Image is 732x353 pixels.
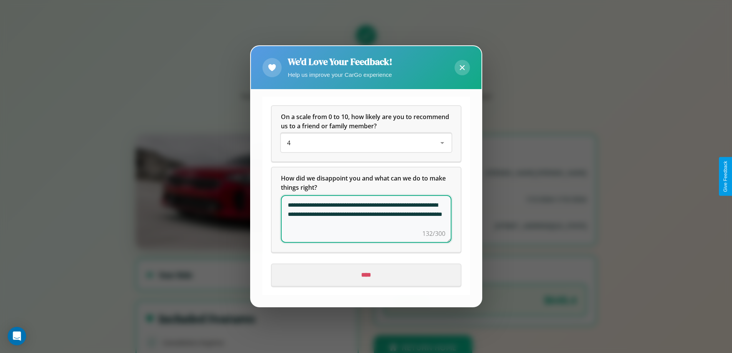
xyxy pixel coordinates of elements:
span: On a scale from 0 to 10, how likely are you to recommend us to a friend or family member? [281,113,451,131]
span: 4 [287,139,290,147]
div: Give Feedback [723,161,728,192]
h5: On a scale from 0 to 10, how likely are you to recommend us to a friend or family member? [281,113,451,131]
div: On a scale from 0 to 10, how likely are you to recommend us to a friend or family member? [272,106,461,162]
div: On a scale from 0 to 10, how likely are you to recommend us to a friend or family member? [281,134,451,152]
p: Help us improve your CarGo experience [288,70,392,80]
div: Open Intercom Messenger [8,327,26,345]
h2: We'd Love Your Feedback! [288,55,392,68]
span: How did we disappoint you and what can we do to make things right? [281,174,447,192]
div: 132/300 [422,229,445,239]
